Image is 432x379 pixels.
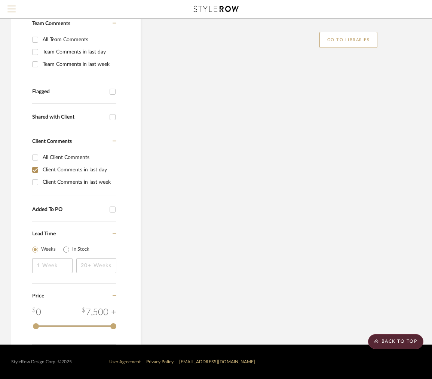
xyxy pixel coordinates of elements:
[32,89,106,95] div: Flagged
[32,306,41,319] div: 0
[32,21,70,26] span: Team Comments
[32,114,106,120] div: Shared with Client
[32,258,73,273] input: 1 Week
[32,207,106,213] div: Added To PO
[43,164,114,176] div: Client Comments in last day
[76,258,117,273] input: 20+ Weeks
[32,293,44,299] span: Price
[72,246,89,253] label: In Stock
[146,360,174,364] a: Privacy Policy
[32,139,72,144] span: Client Comments
[43,152,114,163] div: All Client Comments
[319,32,378,48] a: GO TO LIBRARIES
[32,231,56,236] span: Lead Time
[41,246,56,253] label: Weeks
[11,359,72,365] div: StyleRow Design Corp. ©2025
[82,306,116,319] div: 7,500 +
[109,360,141,364] a: User Agreement
[179,360,255,364] a: [EMAIL_ADDRESS][DOMAIN_NAME]
[43,58,114,70] div: Team Comments in last week
[43,34,114,46] div: All Team Comments
[43,176,114,188] div: Client Comments in last week
[368,334,423,349] scroll-to-top-button: BACK TO TOP
[43,46,114,58] div: Team Comments in last day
